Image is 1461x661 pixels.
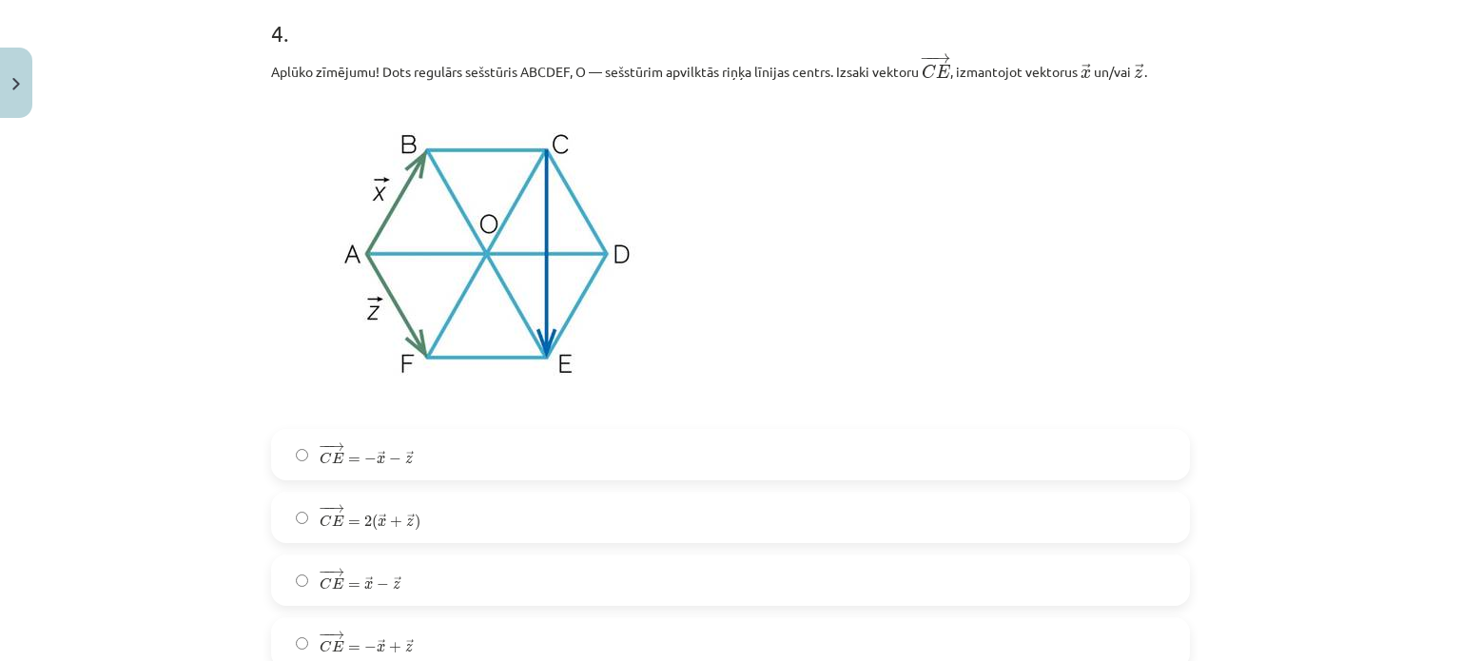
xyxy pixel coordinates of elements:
span: − [925,52,927,63]
span: − [377,579,389,591]
span: → [932,52,951,63]
span: z [1134,69,1142,79]
span: − [319,631,331,639]
span: − [364,454,377,465]
img: icon-close-lesson-0947bae3869378f0d4975bcd49f059093ad1ed9edebbc8119c70593378902aed.svg [12,78,20,90]
span: − [323,504,325,513]
span: ) [415,514,420,531]
span: → [378,451,385,462]
span: − [319,442,331,451]
span: − [319,504,331,513]
span: → [394,576,401,588]
span: C [922,65,936,79]
span: → [329,504,344,513]
span: → [379,514,386,525]
span: = [348,646,360,651]
span: z [406,518,414,527]
span: → [329,568,344,576]
span: − [323,631,325,639]
span: → [329,631,344,639]
span: E [332,641,343,652]
span: − [389,454,401,465]
span: → [365,576,373,588]
span: z [405,644,413,652]
span: x [378,518,386,527]
span: + [389,642,401,653]
span: C [320,640,332,652]
span: − [319,568,331,576]
span: E [332,453,343,464]
span: x [1081,69,1091,79]
span: C [320,577,332,590]
span: − [920,52,934,63]
span: E [332,578,343,590]
span: → [406,451,414,462]
span: = [348,583,360,589]
span: + [390,516,402,528]
span: z [393,581,400,590]
span: x [364,581,373,590]
span: → [329,442,344,451]
span: x [377,644,385,652]
span: 2 [364,515,372,527]
span: − [364,642,377,653]
span: − [323,442,325,451]
span: → [378,639,385,651]
span: = [348,520,360,526]
span: → [406,639,414,651]
span: C [320,452,332,464]
span: → [407,514,415,525]
span: z [405,456,413,464]
span: → [1081,64,1091,77]
span: x [377,456,385,464]
span: − [323,568,325,576]
span: ( [372,514,378,531]
span: E [332,515,343,527]
p: Aplūko zīmējumu! Dots regulārs sešstūris ABCDEF, O — sešstūrim apvilktās riņķa līnijas centrs. Iz... [271,51,1190,83]
span: E [936,65,950,78]
span: = [348,457,360,463]
span: C [320,515,332,527]
span: → [1135,64,1144,77]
